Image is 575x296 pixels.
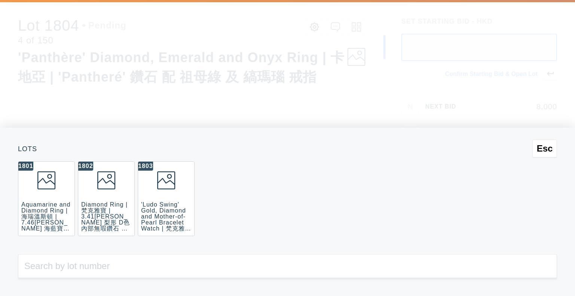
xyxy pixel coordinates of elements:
div: Aquamarine and Diamond Ring | 海瑞溫斯頓 | 7.46[PERSON_NAME] 海藍寶 配 鑽石 戒指 [21,201,70,238]
button: Esc [532,140,557,158]
div: 1803 [138,162,153,171]
div: 'Ludo Swing' Gold, Diamond and Mother-of-Pearl Bracelet Watch | 梵克雅寶 | 'Ludo Swing' K金 配 鑽石 及 貝母 腕錶 [141,201,191,250]
div: Lots [18,146,557,152]
div: 1801 [18,162,33,171]
span: Esc [537,143,553,154]
div: Diamond Ring | 梵克雅寶 | 3.41[PERSON_NAME] 梨形 D色 內部無瑕鑽石 配 鑽石戒指 [81,201,130,238]
input: Search by lot number [18,254,557,278]
div: 1802 [78,162,93,171]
